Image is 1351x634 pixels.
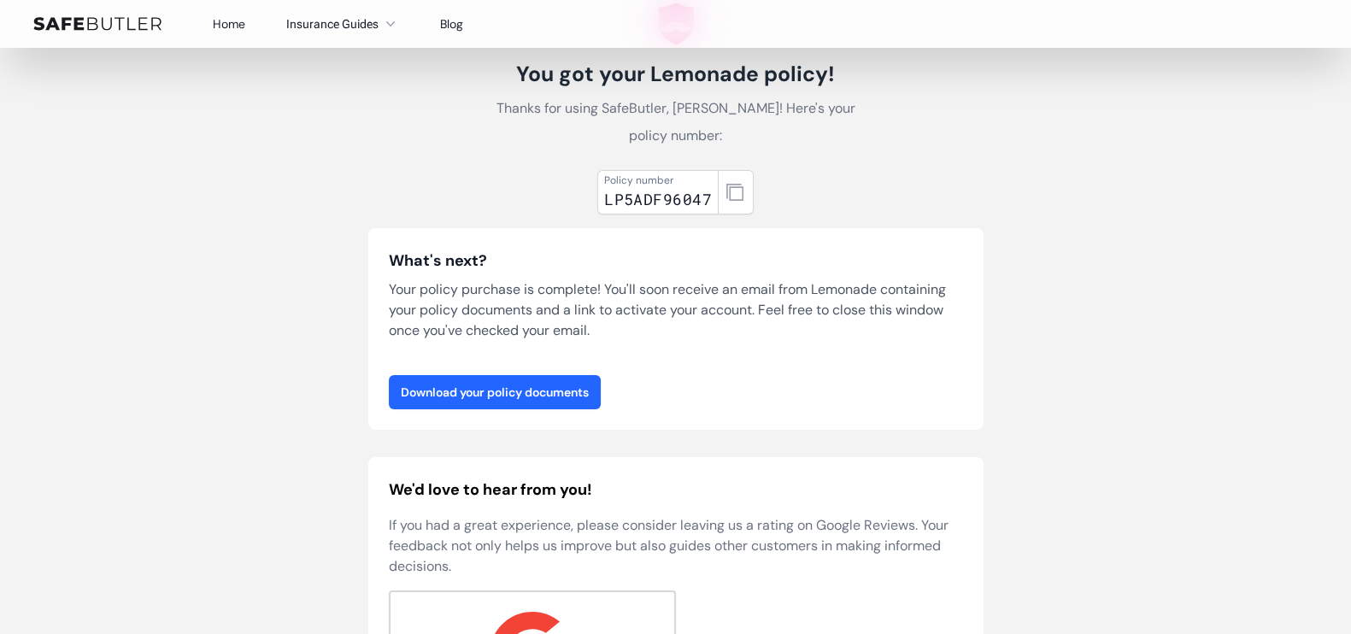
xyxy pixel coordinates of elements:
img: SafeButler Text Logo [33,17,162,31]
a: Download your policy documents [389,375,601,409]
a: Home [213,16,245,32]
button: Insurance Guides [286,14,399,34]
p: Thanks for using SafeButler, [PERSON_NAME]! Here's your policy number: [485,95,867,150]
div: LP5ADF96047 [604,187,712,211]
p: If you had a great experience, please consider leaving us a rating on Google Reviews. Your feedba... [389,515,963,577]
a: Blog [440,16,463,32]
h3: What's next? [389,249,963,273]
h1: You got your Lemonade policy! [485,61,867,88]
div: Policy number [604,173,712,187]
h2: We'd love to hear from you! [389,478,963,502]
p: Your policy purchase is complete! You'll soon receive an email from Lemonade containing your poli... [389,279,963,341]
